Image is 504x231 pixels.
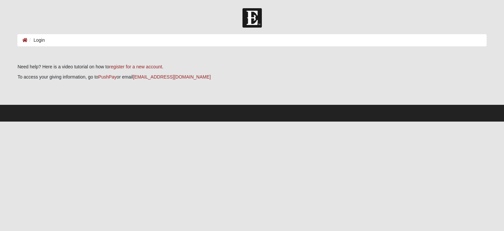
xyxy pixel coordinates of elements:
[133,74,211,80] a: [EMAIL_ADDRESS][DOMAIN_NAME]
[98,74,116,80] a: PushPay
[109,64,162,69] a: register for a new account
[17,74,486,81] p: To access your giving information, go to or email
[28,37,45,44] li: Login
[242,8,262,28] img: Church of Eleven22 Logo
[17,63,486,70] p: Need help? Here is a video tutorial on how to .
